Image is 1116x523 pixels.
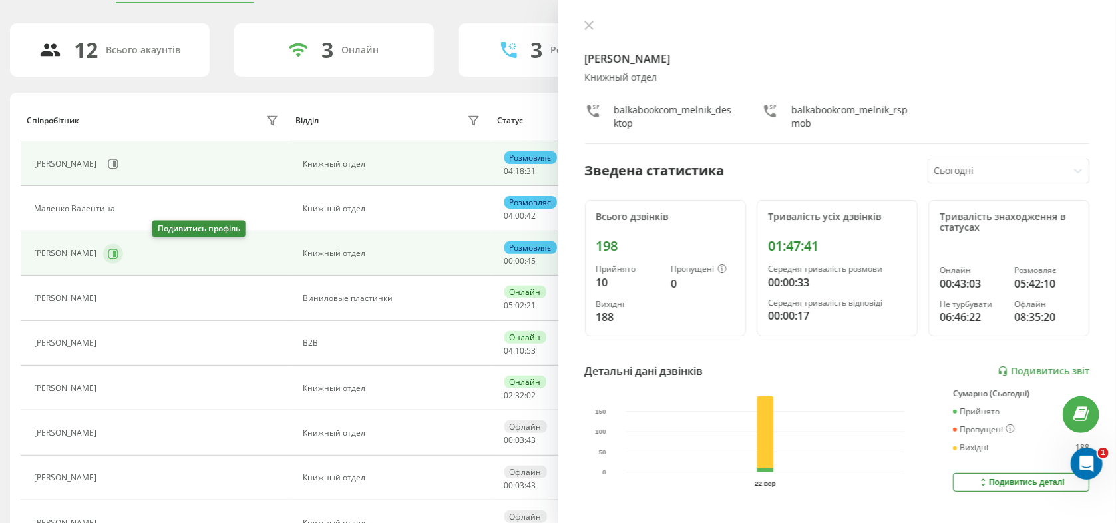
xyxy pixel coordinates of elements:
span: 04 [504,210,514,221]
div: Сумарно (Сьогодні) [953,389,1089,398]
div: : : [504,211,536,221]
div: Не турбувати [940,300,1004,309]
div: Тривалість усіх дзвінків [768,211,906,223]
div: Розмовляють [550,45,615,56]
div: [PERSON_NAME] [34,384,100,393]
div: 06:46:22 [940,309,1004,325]
div: Розмовляє [504,196,557,209]
div: : : [504,391,536,400]
div: Книжный отдел [303,159,484,169]
div: balkabookcom_melnik_rspmob [791,103,912,130]
div: Зведена статистика [585,161,725,181]
div: 188 [1075,443,1089,452]
span: 53 [527,345,536,356]
div: Подивитись деталі [978,477,1065,488]
div: Розмовляє [1014,266,1078,275]
div: : : [504,167,536,176]
div: Співробітник [27,116,79,125]
div: Статус [497,116,523,125]
text: 0 [602,468,606,476]
span: 00 [516,210,525,221]
span: 02 [527,390,536,401]
div: Розмовляє [504,241,557,254]
div: Онлайн [504,286,546,298]
span: 00 [504,480,514,491]
div: Прийнято [596,264,660,274]
span: 10 [516,345,525,356]
div: [PERSON_NAME] [34,428,100,438]
div: Пропущені [671,264,735,275]
div: [PERSON_NAME] [34,473,100,482]
div: : : [504,436,536,445]
div: Онлайн [504,376,546,388]
div: : : [504,346,536,356]
div: Тривалість знаходження в статусах [940,211,1078,234]
div: balkabookcom_melnik_desktop [614,103,735,130]
div: 05:42:10 [1014,276,1078,292]
a: Подивитись звіт [998,366,1089,377]
div: 08:35:20 [1014,309,1078,325]
div: Книжный отдел [303,384,484,393]
span: 02 [516,300,525,311]
span: 18 [516,165,525,177]
div: Середня тривалість розмови [768,264,906,274]
iframe: Intercom live chat [1071,448,1103,480]
span: 04 [504,345,514,356]
div: Пропущені [953,424,1015,435]
div: Онлайн [504,331,546,344]
div: Прийнято [953,407,1000,416]
div: Середня тривалість відповіді [768,298,906,308]
div: Подивитись профіль [152,221,246,237]
span: 31 [527,165,536,177]
div: [PERSON_NAME] [34,294,100,303]
div: Всього дзвінків [596,211,735,223]
div: [PERSON_NAME] [34,159,100,169]
span: 42 [527,210,536,221]
div: B2B [303,338,484,348]
span: 1 [1098,448,1109,458]
div: Офлайн [1014,300,1078,309]
div: Книжный отдел [585,72,1090,83]
h4: [PERSON_NAME] [585,51,1090,67]
div: Розмовляє [504,151,557,164]
span: 21 [527,300,536,311]
div: [PERSON_NAME] [34,338,100,348]
div: 00:43:03 [940,276,1004,292]
div: 12 [75,37,98,63]
div: Книжный отдел [303,204,484,213]
span: 43 [527,434,536,446]
div: Відділ [295,116,319,125]
div: : : [504,301,536,310]
div: 3 [530,37,542,63]
text: 100 [595,428,606,436]
div: 10 [596,274,660,290]
span: 32 [516,390,525,401]
div: : : [504,257,536,266]
span: 00 [504,255,514,266]
div: Книжный отдел [303,428,484,438]
div: 00:00:33 [768,274,906,290]
div: Детальні дані дзвінків [585,363,703,379]
span: 00 [516,255,525,266]
div: [PERSON_NAME] [34,249,100,258]
text: 150 [595,408,606,416]
div: Маленко Валентина [34,204,118,213]
div: Офлайн [504,420,547,433]
div: Вихідні [596,300,660,309]
span: 02 [504,390,514,401]
div: 0 [671,276,735,292]
div: Офлайн [504,466,547,478]
div: 198 [596,238,735,254]
div: Онлайн [341,45,379,56]
span: 03 [516,434,525,446]
span: 03 [516,480,525,491]
div: Всього акаунтів [106,45,181,56]
span: 04 [504,165,514,177]
span: 05 [504,300,514,311]
div: Вихідні [953,443,988,452]
div: Виниловые пластинки [303,294,484,303]
span: 00 [504,434,514,446]
button: Подивитись деталі [953,473,1089,492]
span: 43 [527,480,536,491]
div: Офлайн [504,510,547,523]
